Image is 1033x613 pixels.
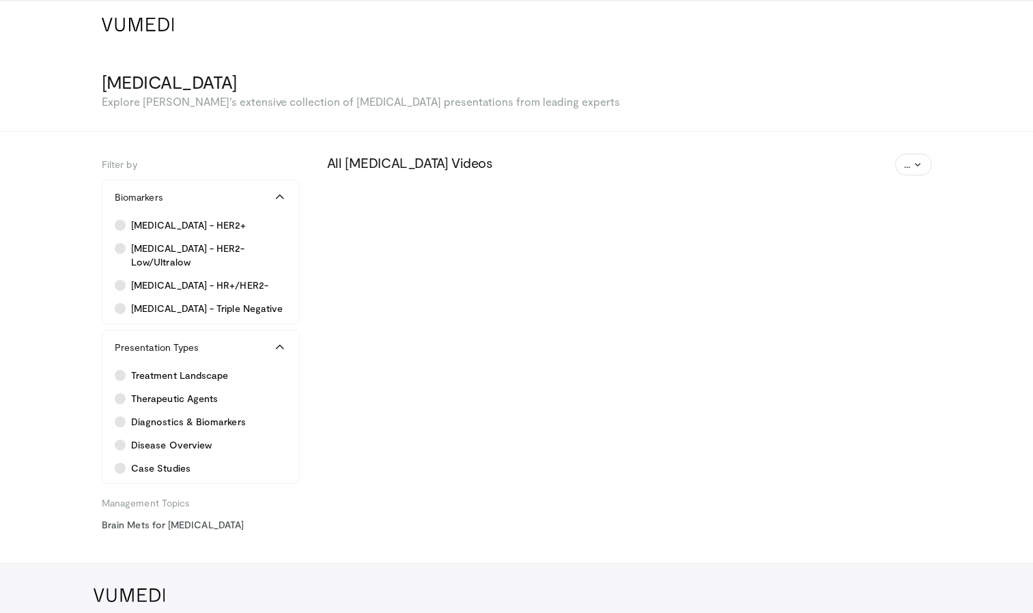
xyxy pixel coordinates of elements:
[102,518,300,532] a: Brain Mets for [MEDICAL_DATA]
[131,242,287,269] span: [MEDICAL_DATA] - HER2-Low/Ultralow
[327,154,932,171] h3: All [MEDICAL_DATA] Videos
[131,415,246,429] span: Diagnostics & Biomarkers
[131,279,268,292] span: [MEDICAL_DATA] - HR+/HER2-
[94,588,165,602] img: VuMedi Logo
[904,158,910,171] span: ...
[895,154,931,175] button: ...
[102,330,299,365] button: Presentation Types
[131,461,190,475] span: Case Studies
[131,302,283,315] span: [MEDICAL_DATA] - Triple Negative
[102,180,299,214] button: Biomarkers
[102,154,300,171] h5: Filter by
[102,492,300,510] h5: Management Topics
[102,71,932,93] h3: [MEDICAL_DATA]
[102,18,174,31] img: VuMedi Logo
[131,218,246,232] span: [MEDICAL_DATA] - HER2+
[131,438,212,452] span: Disease Overview
[102,94,932,109] p: Explore [PERSON_NAME]’s extensive collection of [MEDICAL_DATA] presentations from leading experts
[131,369,228,382] span: Treatment Landscape
[131,392,218,405] span: Therapeutic Agents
